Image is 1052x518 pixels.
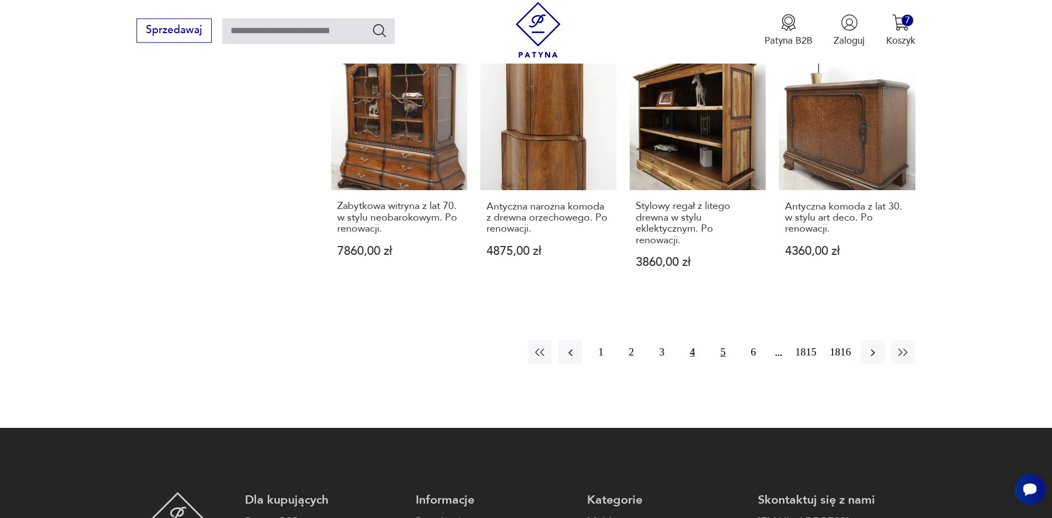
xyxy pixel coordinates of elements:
[337,201,462,234] h3: Zabytkowa witryna z lat 70. w stylu neobarokowym. Po renowacji.
[589,341,613,364] button: 1
[765,14,813,47] a: Ikona medaluPatyna B2B
[902,14,913,26] div: 7
[826,341,854,364] button: 1816
[886,34,915,47] p: Koszyk
[711,341,735,364] button: 5
[636,201,760,246] h3: Stylowy regał z litego drewna w stylu eklektycznym. Po renowacji.
[886,14,915,47] button: 7Koszyk
[1014,474,1045,505] iframe: Smartsupp widget button
[486,245,611,257] p: 4875,00 zł
[486,201,611,235] h3: Antyczna narożna komoda z drewna orzechowego. Po renowacji.
[785,201,909,235] h3: Antyczna komoda z lat 30. w stylu art deco. Po renowacji.
[245,492,402,508] p: Dla kupujących
[416,492,573,508] p: Informacje
[765,34,813,47] p: Patyna B2B
[834,34,865,47] p: Zaloguj
[587,492,745,508] p: Kategorie
[758,492,915,508] p: Skontaktuj się z nami
[892,14,909,31] img: Ikona koszyka
[636,257,760,268] p: 3860,00 zł
[137,27,211,35] a: Sprzedawaj
[681,341,704,364] button: 4
[780,14,797,31] img: Ikona medalu
[510,2,566,57] img: Patyna - sklep z meblami i dekoracjami vintage
[650,341,674,364] button: 3
[630,54,766,294] a: Stylowy regał z litego drewna w stylu eklektycznym. Po renowacji.Stylowy regał z litego drewna w ...
[834,14,865,47] button: Zaloguj
[785,245,909,257] p: 4360,00 zł
[137,18,211,43] button: Sprzedawaj
[337,245,462,257] p: 7860,00 zł
[371,22,388,38] button: Szukaj
[779,54,915,294] a: Antyczna komoda z lat 30. w stylu art deco. Po renowacji.Antyczna komoda z lat 30. w stylu art de...
[480,54,616,294] a: Antyczna narożna komoda z drewna orzechowego. Po renowacji.Antyczna narożna komoda z drewna orzec...
[331,54,467,294] a: Zabytkowa witryna z lat 70. w stylu neobarokowym. Po renowacji.Zabytkowa witryna z lat 70. w styl...
[741,341,765,364] button: 6
[792,341,820,364] button: 1815
[620,341,643,364] button: 2
[841,14,858,31] img: Ikonka użytkownika
[765,14,813,47] button: Patyna B2B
